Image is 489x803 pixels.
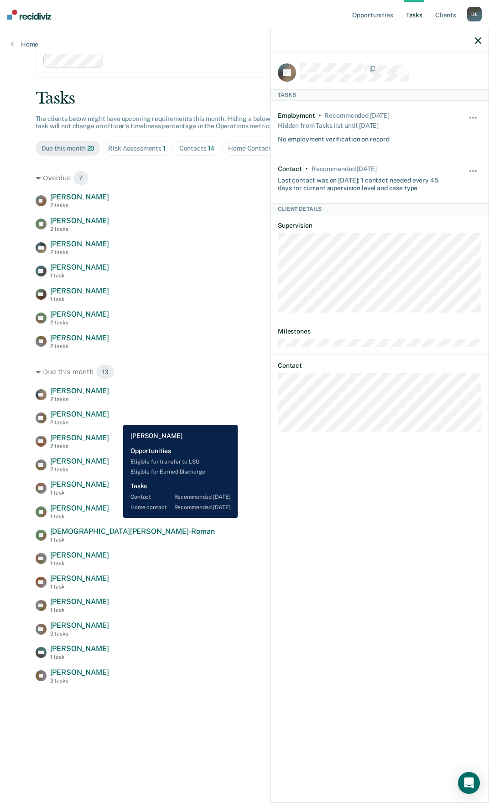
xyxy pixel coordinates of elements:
div: Employment [278,112,315,120]
a: Home [11,40,38,48]
div: Client Details [271,203,489,214]
span: 20 [87,145,95,152]
div: 2 tasks [50,419,109,426]
span: [PERSON_NAME] [50,621,109,630]
div: Due this month [36,365,454,379]
div: 2 tasks [50,443,109,449]
div: 2 tasks [50,631,109,637]
dt: Contact [278,362,481,370]
span: [PERSON_NAME] [50,457,109,465]
div: 1 task [50,560,109,567]
span: [PERSON_NAME] [50,480,109,489]
div: 2 tasks [50,678,109,684]
dt: Supervision [278,222,481,229]
div: Risk Assessments [108,145,166,152]
div: 1 task [50,584,109,590]
div: 2 tasks [50,226,109,232]
div: Tasks [271,89,489,100]
div: No employment verification on record [278,132,390,143]
span: [PERSON_NAME] [50,574,109,583]
div: Hidden from Tasks list until [DATE] [278,119,379,132]
span: [PERSON_NAME] [50,193,109,201]
div: 1 task [50,272,109,279]
span: [DEMOGRAPHIC_DATA][PERSON_NAME]-Roman [50,527,215,536]
span: [PERSON_NAME] [50,410,109,418]
span: [PERSON_NAME] [50,386,109,395]
span: [PERSON_NAME] [50,263,109,271]
div: 2 tasks [50,466,109,473]
dt: Milestones [278,328,481,335]
span: [PERSON_NAME] [50,287,109,295]
span: [PERSON_NAME] [50,668,109,677]
div: Home Contacts [228,145,280,152]
div: 2 tasks [50,396,109,402]
span: [PERSON_NAME] [50,551,109,559]
span: [PERSON_NAME] [50,310,109,318]
div: • [319,112,321,120]
span: 7 [73,171,89,185]
div: Tasks [36,89,454,108]
span: [PERSON_NAME] [50,504,109,512]
div: 1 task [50,654,109,660]
span: [PERSON_NAME] [50,240,109,248]
div: 1 task [50,513,109,520]
div: Contact [278,165,302,173]
div: D L [467,7,482,21]
div: 2 tasks [50,202,109,209]
span: [PERSON_NAME] [50,597,109,606]
span: The clients below might have upcoming requirements this month. Hiding a below task will not chang... [36,115,274,130]
span: [PERSON_NAME] [50,644,109,653]
span: 1 [163,145,166,152]
span: [PERSON_NAME] [50,216,109,225]
div: • [306,165,308,173]
div: 1 task [50,490,109,496]
div: 1 task [50,296,109,302]
div: 2 tasks [50,249,109,255]
div: 1 task [50,607,109,613]
div: Last contact was on [DATE]; 1 contact needed every 45 days for current supervision level and case... [278,173,447,192]
div: Overdue [36,171,454,185]
span: [PERSON_NAME] [50,334,109,342]
span: [PERSON_NAME] [50,433,109,442]
div: Due this month [42,145,95,152]
div: 2 tasks [50,319,109,326]
img: Recidiviz [7,10,51,20]
div: 2 tasks [50,343,109,349]
div: 1 task [50,537,215,543]
span: 14 [208,145,215,152]
div: Recommended 16 days ago [324,112,389,120]
div: Contacts [179,145,215,152]
div: Open Intercom Messenger [458,772,480,794]
div: Recommended in 12 days [312,165,376,173]
span: 13 [96,365,114,379]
